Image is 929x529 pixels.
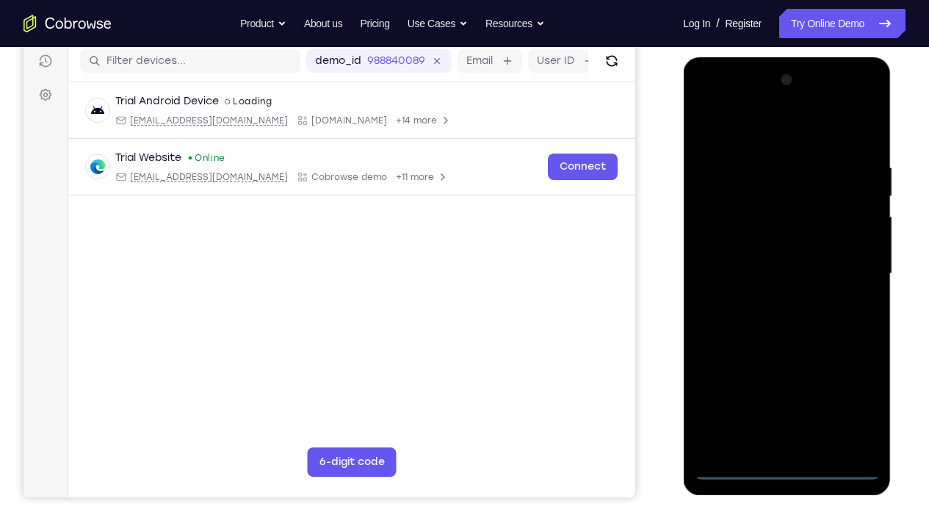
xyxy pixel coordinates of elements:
span: Cobrowse.io [288,109,364,121]
label: demo_id [292,48,338,63]
a: Register [726,9,762,38]
span: web@example.com [106,166,264,178]
span: Cobrowse demo [288,166,364,178]
a: Try Online Demo [779,9,905,38]
label: Email [443,48,469,63]
button: 6-digit code [284,442,373,472]
h1: Connect [57,9,137,32]
span: / [716,15,719,32]
div: Open device details [45,134,612,190]
div: App [273,109,364,121]
div: Email [92,109,264,121]
div: Loading [201,90,249,102]
iframe: Agent [24,5,635,497]
button: Resources [485,9,545,38]
div: Email [92,166,264,178]
a: Connect [524,148,594,175]
input: Filter devices... [83,48,268,63]
div: App [273,166,364,178]
div: Trial Android Device [92,89,195,104]
a: Log In [683,9,710,38]
label: User ID [513,48,551,63]
span: +11 more [372,166,411,178]
div: New devices found. [165,151,168,154]
button: Use Cases [408,9,468,38]
a: Pricing [360,9,389,38]
div: Online [164,147,202,159]
a: About us [304,9,342,38]
div: Open device details [45,77,612,134]
span: +14 more [372,109,413,121]
button: Product [240,9,286,38]
button: Refresh [576,44,600,68]
div: Trial Website [92,145,158,160]
span: android@example.com [106,109,264,121]
a: Go to the home page [24,15,112,32]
